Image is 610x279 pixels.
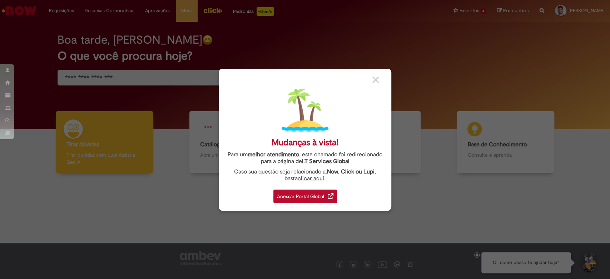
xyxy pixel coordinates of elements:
img: redirect_link.png [328,193,333,199]
strong: .Now, Click ou Lupi [326,168,375,175]
div: Mudanças à vista! [272,137,339,148]
div: Acessar Portal Global [273,190,337,203]
a: I.T Services Global [302,154,349,165]
div: Caso sua questão seja relacionado a , basta . [224,168,386,182]
div: Para um , este chamado foi redirecionado para a página de [224,151,386,165]
img: close_button_grey.png [372,77,379,83]
a: Acessar Portal Global [273,186,337,203]
img: island.png [282,87,328,134]
a: clicar aqui [298,171,324,182]
strong: melhor atendimento [248,151,299,158]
